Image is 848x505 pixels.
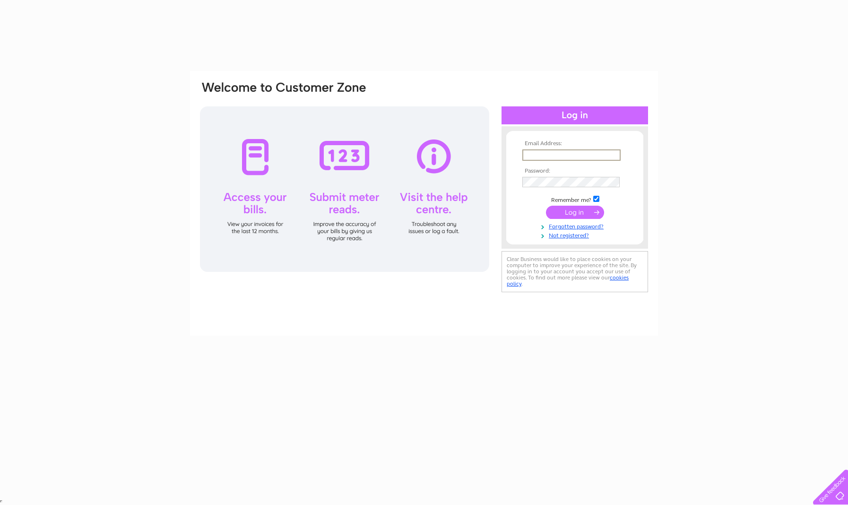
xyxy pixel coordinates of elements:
[522,230,630,239] a: Not registered?
[520,168,630,174] th: Password:
[507,274,629,287] a: cookies policy
[502,251,648,292] div: Clear Business would like to place cookies on your computer to improve your experience of the sit...
[522,221,630,230] a: Forgotten password?
[520,140,630,147] th: Email Address:
[546,206,604,219] input: Submit
[520,194,630,204] td: Remember me?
